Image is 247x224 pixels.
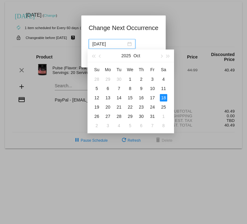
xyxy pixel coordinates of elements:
td: 10/26/2025 [91,112,102,121]
td: 10/14/2025 [113,93,125,102]
td: 10/6/2025 [102,84,113,93]
div: 31 [149,113,156,120]
td: 10/17/2025 [147,93,158,102]
td: 10/27/2025 [102,112,113,121]
div: 4 [115,122,123,129]
div: 2 [138,75,145,83]
td: 11/7/2025 [147,121,158,130]
div: 13 [104,94,112,101]
td: 10/8/2025 [125,84,136,93]
div: 27 [104,113,112,120]
h1: Change Next Occurrence [89,23,159,33]
div: 2 [93,122,100,129]
div: 3 [104,122,112,129]
div: 24 [149,103,156,111]
div: 16 [138,94,145,101]
th: Wed [125,65,136,75]
div: 14 [115,94,123,101]
div: 1 [160,113,167,120]
div: 7 [149,122,156,129]
td: 10/15/2025 [125,93,136,102]
td: 10/9/2025 [136,84,147,93]
td: 10/30/2025 [136,112,147,121]
div: 5 [93,85,100,92]
div: 30 [138,113,145,120]
input: Select date [92,41,126,47]
div: 11 [160,85,167,92]
td: 10/11/2025 [158,84,169,93]
td: 10/25/2025 [158,102,169,112]
th: Tue [113,65,125,75]
div: 4 [160,75,167,83]
button: Next month (PageDown) [158,50,164,62]
div: 28 [93,75,100,83]
button: Oct [134,50,140,62]
th: Mon [102,65,113,75]
td: 9/30/2025 [113,75,125,84]
th: Sat [158,65,169,75]
div: 25 [160,103,167,111]
td: 10/10/2025 [147,84,158,93]
td: 10/2/2025 [136,75,147,84]
td: 11/6/2025 [136,121,147,130]
div: 28 [115,113,123,120]
td: 10/3/2025 [147,75,158,84]
td: 9/29/2025 [102,75,113,84]
td: 10/31/2025 [147,112,158,121]
td: 10/12/2025 [91,93,102,102]
td: 10/18/2025 [158,93,169,102]
td: 10/13/2025 [102,93,113,102]
button: 2025 [121,50,131,62]
td: 10/5/2025 [91,84,102,93]
td: 11/8/2025 [158,121,169,130]
button: Next year (Control + right) [165,50,172,62]
td: 10/29/2025 [125,112,136,121]
div: 5 [126,122,134,129]
div: 6 [138,122,145,129]
td: 10/16/2025 [136,93,147,102]
td: 11/4/2025 [113,121,125,130]
td: 11/1/2025 [158,112,169,121]
td: 10/19/2025 [91,102,102,112]
div: 18 [160,94,167,101]
td: 10/23/2025 [136,102,147,112]
button: Last year (Control + left) [90,50,97,62]
div: 29 [126,113,134,120]
th: Sun [91,65,102,75]
div: 10 [149,85,156,92]
td: 11/5/2025 [125,121,136,130]
div: 6 [104,85,112,92]
div: 9 [138,85,145,92]
div: 29 [104,75,112,83]
div: 26 [93,113,100,120]
div: 8 [160,122,167,129]
div: 19 [93,103,100,111]
div: 20 [104,103,112,111]
td: 11/3/2025 [102,121,113,130]
th: Thu [136,65,147,75]
div: 7 [115,85,123,92]
td: 9/28/2025 [91,75,102,84]
div: 23 [138,103,145,111]
div: 1 [126,75,134,83]
td: 10/7/2025 [113,84,125,93]
td: 10/1/2025 [125,75,136,84]
div: 30 [115,75,123,83]
td: 10/24/2025 [147,102,158,112]
div: 17 [149,94,156,101]
div: 21 [115,103,123,111]
td: 10/28/2025 [113,112,125,121]
div: 3 [149,75,156,83]
td: 10/21/2025 [113,102,125,112]
button: Previous month (PageUp) [97,50,104,62]
div: 15 [126,94,134,101]
div: 22 [126,103,134,111]
td: 10/4/2025 [158,75,169,84]
div: 8 [126,85,134,92]
div: 12 [93,94,100,101]
td: 11/2/2025 [91,121,102,130]
td: 10/22/2025 [125,102,136,112]
td: 10/20/2025 [102,102,113,112]
th: Fri [147,65,158,75]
